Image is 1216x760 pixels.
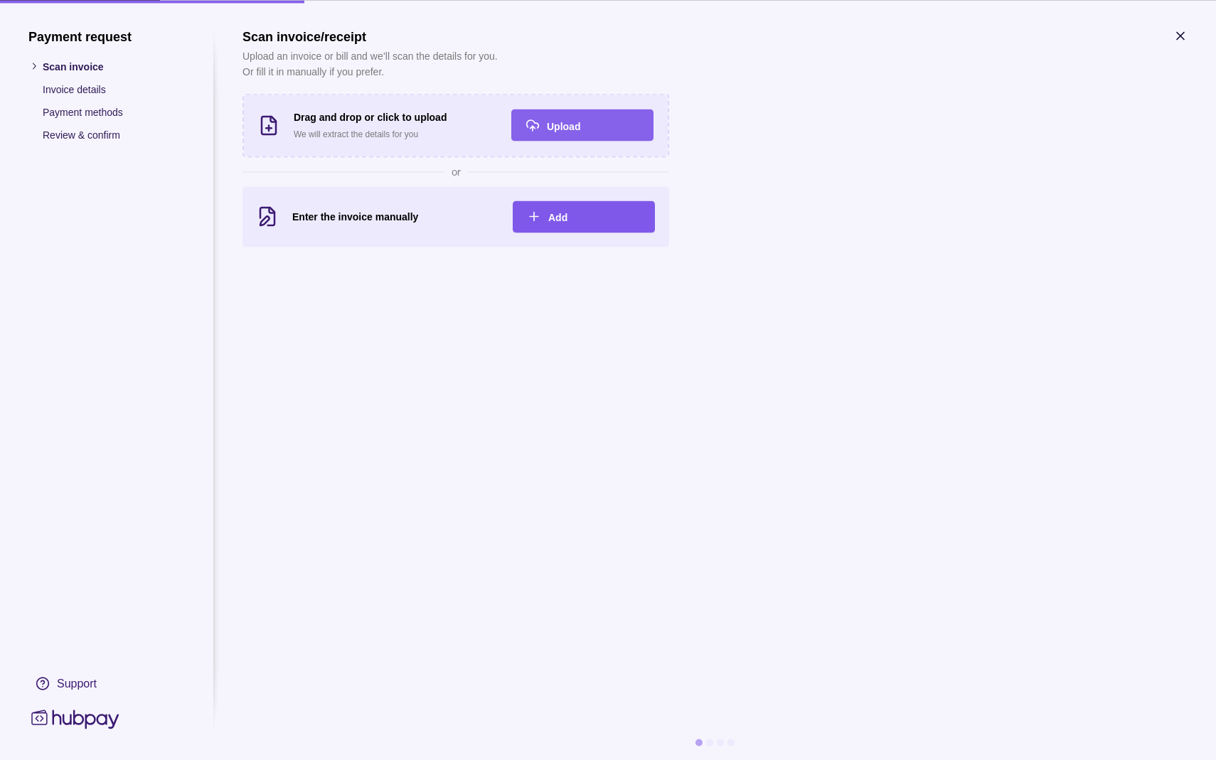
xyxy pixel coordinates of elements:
[242,28,498,44] h1: Scan invoice/receipt
[43,81,185,97] p: Invoice details
[43,58,185,74] p: Scan invoice
[547,120,580,132] span: Upload
[43,127,185,142] p: Review & confirm
[242,48,498,79] p: Upload an invoice or bill and we’ll scan the details for you. Or fill it in manually if you prefer.
[511,109,654,141] button: Upload
[28,28,185,44] h1: Payment request
[513,200,655,232] button: Add
[57,675,97,691] div: Support
[452,164,461,179] span: or
[28,668,185,698] a: Support
[548,212,567,223] span: Add
[294,109,497,124] h3: Drag and drop or click to upload
[294,126,497,141] p: We will extract the details for you
[292,209,498,225] h3: Enter the invoice manually
[43,104,185,119] p: Payment methods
